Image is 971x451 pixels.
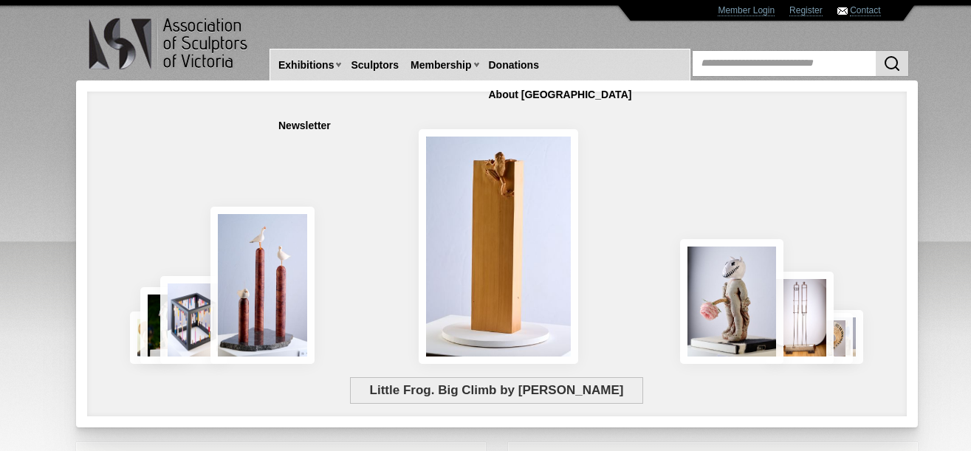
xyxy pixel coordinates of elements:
img: logo.png [88,15,250,73]
img: Let There Be Light [680,239,784,364]
a: Exhibitions [272,52,340,79]
a: Membership [405,52,477,79]
img: Contact ASV [837,7,848,15]
a: Donations [483,52,545,79]
a: Register [789,5,823,16]
span: Little Frog. Big Climb by [PERSON_NAME] [350,377,643,404]
img: Little Frog. Big Climb [419,129,578,364]
a: About [GEOGRAPHIC_DATA] [483,81,638,109]
a: Newsletter [272,112,337,140]
a: Sculptors [345,52,405,79]
img: Rising Tides [210,207,315,364]
img: Waiting together for the Home coming [825,310,863,364]
img: Swingers [766,272,834,364]
a: Member Login [718,5,775,16]
img: Search [883,55,901,72]
a: Contact [850,5,880,16]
